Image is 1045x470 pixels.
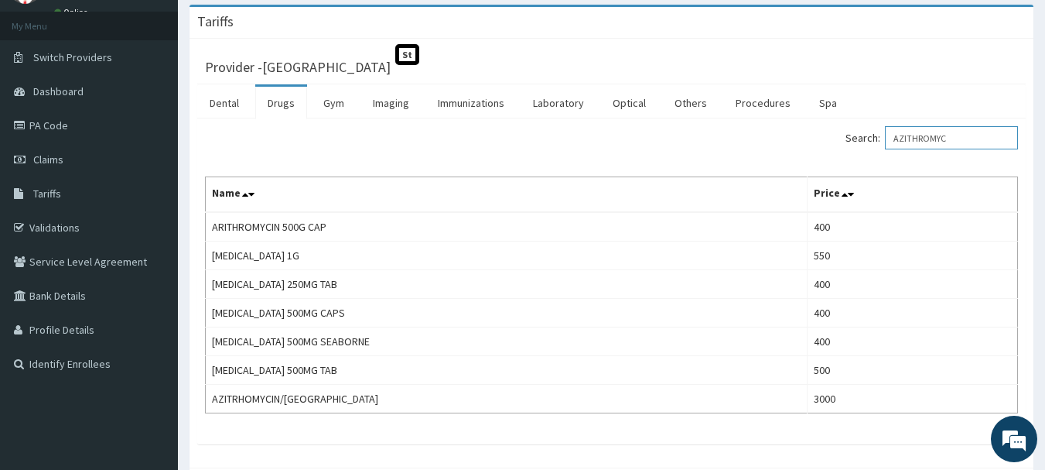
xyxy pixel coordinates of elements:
[311,87,357,119] a: Gym
[205,60,391,74] h3: Provider - [GEOGRAPHIC_DATA]
[197,15,234,29] h3: Tariffs
[206,299,808,328] td: [MEDICAL_DATA] 500MG CAPS
[206,270,808,299] td: [MEDICAL_DATA] 250MG TAB
[206,212,808,242] td: ARITHROMYCIN 500G CAP
[885,126,1018,149] input: Search:
[206,385,808,413] td: AZITRHOMYCIN/[GEOGRAPHIC_DATA]
[206,242,808,270] td: [MEDICAL_DATA] 1G
[808,356,1018,385] td: 500
[425,87,517,119] a: Immunizations
[845,126,1018,149] label: Search:
[808,270,1018,299] td: 400
[808,328,1018,356] td: 400
[808,242,1018,270] td: 550
[206,328,808,356] td: [MEDICAL_DATA] 500MG SEABORNE
[33,84,84,98] span: Dashboard
[662,87,719,119] a: Others
[8,309,295,363] textarea: Type your message and hit 'Enter'
[80,87,260,107] div: Chat with us now
[90,138,213,294] span: We're online!
[808,299,1018,328] td: 400
[254,8,291,45] div: Minimize live chat window
[197,87,251,119] a: Dental
[54,7,91,18] a: Online
[206,177,808,213] th: Name
[521,87,596,119] a: Laboratory
[600,87,658,119] a: Optical
[255,87,307,119] a: Drugs
[206,356,808,385] td: [MEDICAL_DATA] 500MG TAB
[723,87,803,119] a: Procedures
[808,385,1018,413] td: 3000
[33,50,112,64] span: Switch Providers
[29,77,63,116] img: d_794563401_company_1708531726252_794563401
[395,44,419,65] span: St
[807,87,849,119] a: Spa
[33,153,63,166] span: Claims
[33,187,61,201] span: Tariffs
[808,212,1018,242] td: 400
[808,177,1018,213] th: Price
[360,87,422,119] a: Imaging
